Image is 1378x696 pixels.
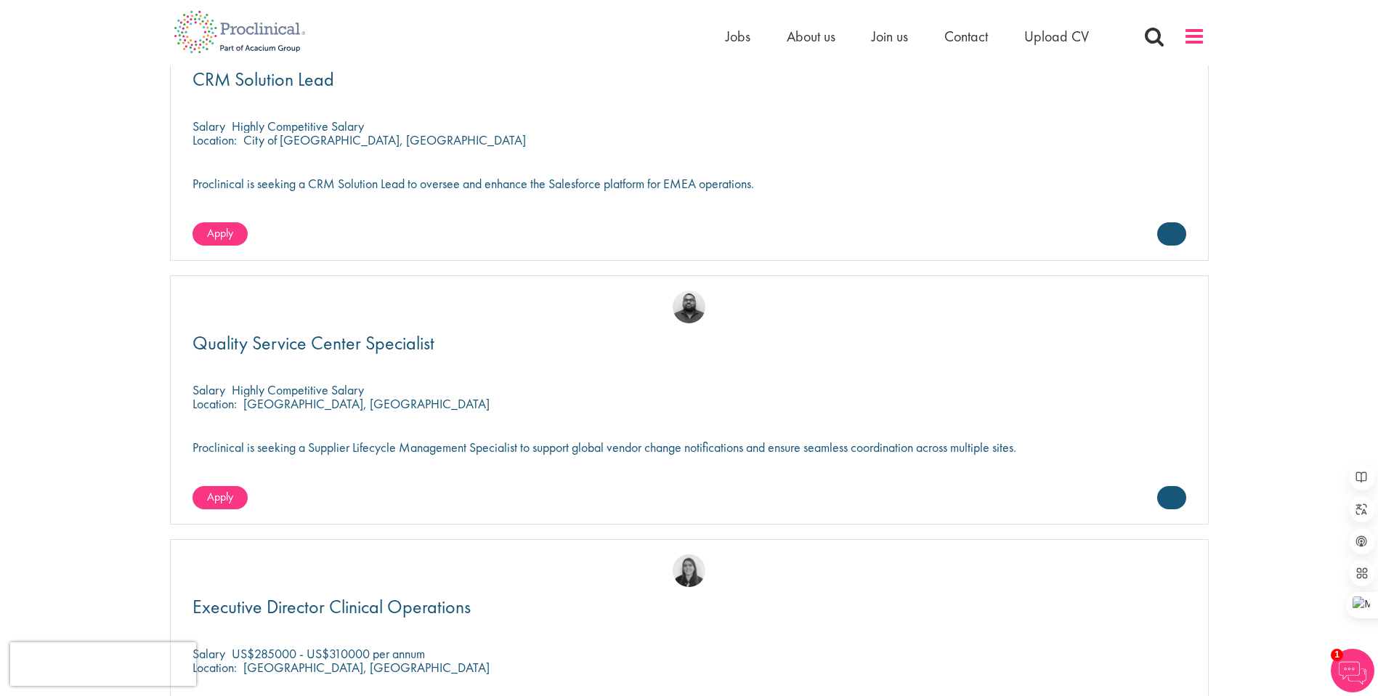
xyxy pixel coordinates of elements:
[944,27,988,46] a: Contact
[192,594,471,619] span: Executive Director Clinical Operations
[243,131,526,148] p: City of [GEOGRAPHIC_DATA], [GEOGRAPHIC_DATA]
[1024,27,1089,46] a: Upload CV
[192,70,1186,89] a: CRM Solution Lead
[872,27,908,46] a: Join us
[192,659,237,676] span: Location:
[232,645,425,662] p: US$285000 - US$310000 per annum
[243,395,490,412] p: [GEOGRAPHIC_DATA], [GEOGRAPHIC_DATA]
[232,381,364,398] p: Highly Competitive Salary
[1331,649,1374,692] img: Chatbot
[192,131,237,148] span: Location:
[673,554,705,587] img: Ciara Noble
[243,659,490,676] p: [GEOGRAPHIC_DATA], [GEOGRAPHIC_DATA]
[207,225,233,240] span: Apply
[1331,649,1343,661] span: 1
[787,27,835,46] a: About us
[192,67,334,92] span: CRM Solution Lead
[192,486,248,509] a: Apply
[10,642,196,686] iframe: reCAPTCHA
[192,381,225,398] span: Salary
[192,118,225,134] span: Salary
[192,395,237,412] span: Location:
[192,598,1186,616] a: Executive Director Clinical Operations
[192,222,248,246] a: Apply
[192,440,1186,454] p: Proclinical is seeking a Supplier Lifecycle Management Specialist to support global vendor change...
[207,489,233,504] span: Apply
[192,177,1186,190] p: Proclinical is seeking a CRM Solution Lead to oversee and enhance the Salesforce platform for EME...
[726,27,750,46] a: Jobs
[673,291,705,323] img: Ashley Bennett
[192,645,225,662] span: Salary
[192,334,1186,352] a: Quality Service Center Specialist
[192,331,434,355] span: Quality Service Center Specialist
[232,118,364,134] p: Highly Competitive Salary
